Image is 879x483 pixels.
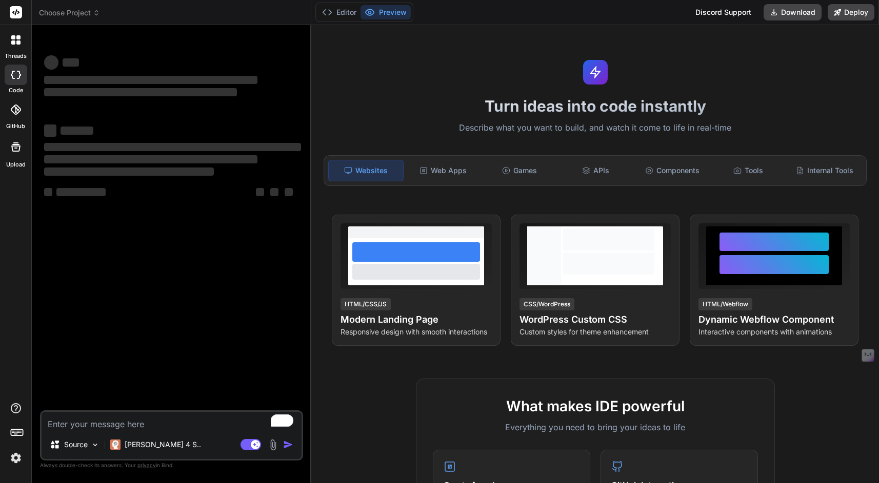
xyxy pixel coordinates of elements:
p: Describe what you want to build, and watch it come to life in real-time [317,121,873,135]
label: threads [5,52,27,60]
span: ‌ [44,76,257,84]
span: Choose Project [39,8,100,18]
span: ‌ [44,55,58,70]
button: Download [764,4,822,20]
span: ‌ [56,188,106,196]
span: ‌ [61,127,93,135]
span: ‌ [44,124,56,137]
h4: WordPress Custom CSS [520,312,671,327]
p: Custom styles for theme enhancement [520,327,671,337]
span: ‌ [44,155,257,163]
p: Everything you need to bring your ideas to life [433,421,758,433]
button: Editor [318,5,361,19]
span: ‌ [44,143,301,151]
span: ‌ [44,188,52,196]
label: code [9,86,23,95]
div: Tools [711,160,786,181]
button: Preview [361,5,411,19]
p: Interactive components with animations [698,327,850,337]
span: ‌ [63,58,79,67]
div: Internal Tools [788,160,862,181]
span: ‌ [285,188,293,196]
textarea: To enrich screen reader interactions, please activate Accessibility in Grammarly extension settings [42,412,302,430]
div: Websites [328,160,404,181]
span: ‌ [270,188,278,196]
div: APIs [558,160,633,181]
p: Always double-check its answers. Your in Bind [40,460,303,470]
p: [PERSON_NAME] 4 S.. [125,439,201,450]
img: Pick Models [91,440,99,449]
span: privacy [137,462,156,468]
div: CSS/WordPress [520,298,574,310]
span: ‌ [44,88,237,96]
div: Discord Support [689,4,757,20]
img: settings [7,449,25,467]
h4: Dynamic Webflow Component [698,312,850,327]
img: attachment [267,439,279,451]
img: icon [283,439,293,450]
span: ‌ [256,188,264,196]
p: Responsive design with smooth interactions [341,327,492,337]
label: Upload [6,160,26,169]
div: Games [482,160,556,181]
div: HTML/CSS/JS [341,298,391,310]
button: Deploy [828,4,874,20]
div: HTML/Webflow [698,298,752,310]
h4: Modern Landing Page [341,312,492,327]
p: Source [64,439,88,450]
img: Claude 4 Sonnet [110,439,121,450]
h2: What makes IDE powerful [433,395,758,417]
div: Web Apps [406,160,480,181]
span: ‌ [44,167,214,176]
label: GitHub [6,122,25,131]
h1: Turn ideas into code instantly [317,97,873,115]
div: Components [635,160,709,181]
